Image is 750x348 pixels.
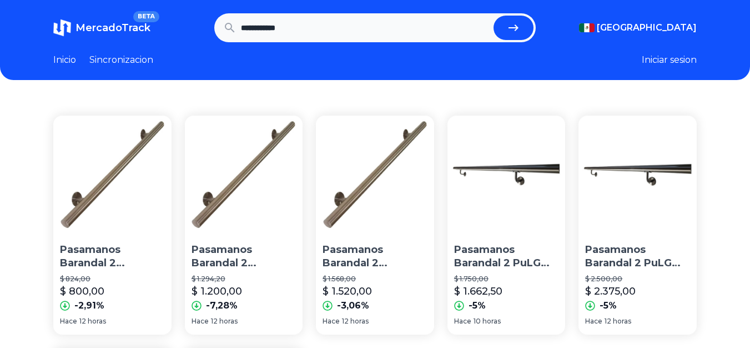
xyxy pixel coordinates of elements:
p: -5% [469,299,486,312]
p: -7,28% [206,299,238,312]
button: Iniciar sesion [642,53,697,67]
span: Hace [192,317,209,326]
a: MercadoTrackBETA [53,19,150,37]
p: Pasamanos Barandal 2 PuLG Acero Inox 3.00m Con 4 Soportes [585,243,690,271]
a: Pasamanos Barandal 2 PuLG Acero Inox 3.00m Con 4 SoportesPasamanos Barandal 2 PuLG Acero Inox 3.0... [578,116,697,335]
span: Hace [323,317,340,326]
p: $ 1.750,00 [454,275,559,284]
p: $ 1.662,50 [454,284,502,299]
img: Pasamanos Barandal 2 PuLG Acero Inox 3.00m Con 4 Soportes [578,116,697,234]
span: [GEOGRAPHIC_DATA] [597,21,697,34]
p: Pasamanos Barandal 2 Pulgadas 1.50 M [PERSON_NAME] Inoxidable [192,243,296,271]
p: Pasamanos Barandal 2 Pulgadas 1.00 M [PERSON_NAME] Inoxidable [60,243,165,271]
p: $ 2.375,00 [585,284,636,299]
a: Pasamanos Barandal 2 PuLG Acero Inox 2.00m Con 3 SoportesPasamanos Barandal 2 PuLG Acero Inox 2.0... [447,116,566,335]
p: $ 1.568,00 [323,275,427,284]
p: $ 800,00 [60,284,104,299]
img: Pasamanos Barandal 2 Pulgadas 1.00 M De Acero Inoxidable [53,116,172,234]
img: Pasamanos Barandal 2 Pulgadas 2.00 M De Acero Inoxidable [316,116,434,234]
button: [GEOGRAPHIC_DATA] [579,21,697,34]
p: Pasamanos Barandal 2 PuLG Acero Inox 2.00m Con 3 Soportes [454,243,559,271]
a: Pasamanos Barandal 2 Pulgadas 1.00 M De Acero Inoxidable Pasamanos Barandal 2 Pulgadas 1.00 M [PE... [53,116,172,335]
p: Pasamanos Barandal 2 Pulgadas 2.00 M [PERSON_NAME] Inoxidable [323,243,427,271]
img: MercadoTrack [53,19,71,37]
a: Sincronizacion [89,53,153,67]
p: $ 1.520,00 [323,284,372,299]
a: Inicio [53,53,76,67]
img: Pasamanos Barandal 2 PuLG Acero Inox 2.00m Con 3 Soportes [447,116,566,234]
p: $ 1.294,20 [192,275,296,284]
span: 10 horas [474,317,501,326]
span: MercadoTrack [75,22,150,34]
p: $ 824,00 [60,275,165,284]
a: Pasamanos Barandal 2 Pulgadas 2.00 M De Acero Inoxidable Pasamanos Barandal 2 Pulgadas 2.00 M [PE... [316,116,434,335]
p: -5% [600,299,617,312]
span: 12 horas [211,317,238,326]
span: 12 horas [605,317,631,326]
span: Hace [585,317,602,326]
a: Pasamanos Barandal 2 Pulgadas 1.50 M De Acero Inoxidable Pasamanos Barandal 2 Pulgadas 1.50 M [PE... [185,116,303,335]
p: -2,91% [74,299,104,312]
span: 12 horas [79,317,106,326]
p: $ 2.500,00 [585,275,690,284]
span: Hace [60,317,77,326]
span: BETA [133,11,159,22]
span: Hace [454,317,471,326]
img: Mexico [579,23,595,32]
img: Pasamanos Barandal 2 Pulgadas 1.50 M De Acero Inoxidable [185,116,303,234]
p: $ 1.200,00 [192,284,242,299]
span: 12 horas [342,317,369,326]
p: -3,06% [337,299,369,312]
